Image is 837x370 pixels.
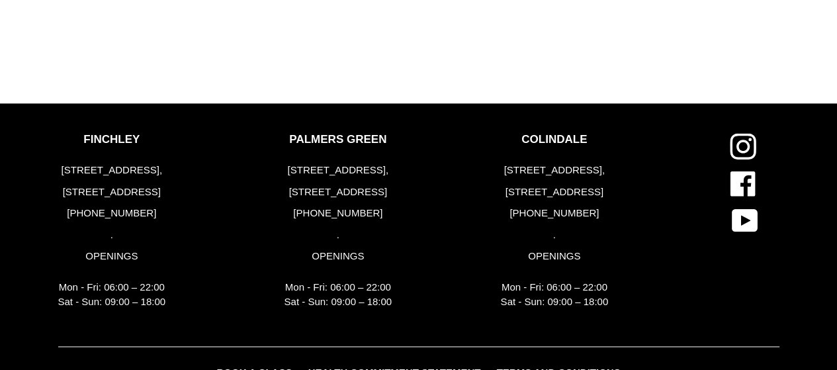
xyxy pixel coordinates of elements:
[501,206,609,221] p: [PHONE_NUMBER]
[58,206,166,221] p: [PHONE_NUMBER]
[285,228,392,243] p: .
[285,280,392,310] p: Mon - Fri: 06:00 – 22:00 Sat - Sun: 09:00 – 18:00
[501,249,609,264] p: OPENINGS
[501,163,609,178] p: [STREET_ADDRESS],
[501,280,609,310] p: Mon - Fri: 06:00 – 22:00 Sat - Sun: 09:00 – 18:00
[58,280,166,310] p: Mon - Fri: 06:00 – 22:00 Sat - Sun: 09:00 – 18:00
[501,228,609,243] p: .
[285,163,392,178] p: [STREET_ADDRESS],
[501,133,609,146] p: COLINDALE
[58,133,166,146] p: FINCHLEY
[285,206,392,221] p: [PHONE_NUMBER]
[501,185,609,200] p: [STREET_ADDRESS]
[58,249,166,264] p: OPENINGS
[58,163,166,178] p: [STREET_ADDRESS],
[285,133,392,146] p: PALMERS GREEN
[285,185,392,200] p: [STREET_ADDRESS]
[285,249,392,264] p: OPENINGS
[58,185,166,200] p: [STREET_ADDRESS]
[58,228,166,243] p: .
